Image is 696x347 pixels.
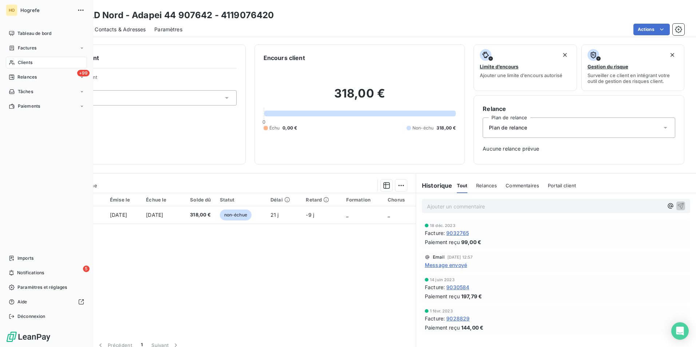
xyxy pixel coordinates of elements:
h2: 318,00 € [264,86,456,108]
span: Relances [476,183,497,188]
span: 9032765 [446,229,469,237]
span: Aucune relance prévue [483,145,675,152]
span: Propriétés Client [59,74,237,84]
span: Message envoyé [425,261,467,269]
span: 99,00 € [461,238,481,246]
span: Contacts & Adresses [95,26,146,33]
span: +99 [77,70,90,76]
span: _ [388,212,390,218]
span: 318,00 € [436,125,456,131]
span: Email [433,255,444,259]
span: Paiement reçu [425,238,460,246]
button: Actions [633,24,670,35]
span: Surveiller ce client en intégrant votre outil de gestion des risques client. [588,72,678,84]
span: -9 j [306,212,314,218]
span: Notifications [17,270,44,276]
span: Non-échu [412,125,434,131]
span: Gestion du risque [588,64,628,69]
span: 21 j [270,212,279,218]
span: Relances [17,74,37,80]
span: Facture : [425,283,445,291]
h3: SESSAD Nord - Adapei 44 907642 - 4119076420 [64,9,274,22]
span: Commentaires [506,183,539,188]
span: [DATE] [146,212,163,218]
span: Aide [17,299,27,305]
span: 1 févr. 2023 [430,309,453,313]
button: Gestion du risqueSurveiller ce client en intégrant votre outil de gestion des risques client. [581,44,684,91]
span: Paiement reçu [425,324,460,331]
h6: Encours client [264,53,305,62]
span: Ajouter une limite d’encours autorisé [480,72,562,78]
span: 318,00 € [183,211,211,219]
div: Émise le [110,197,137,203]
span: [DATE] 12:57 [447,255,473,259]
span: 197,79 € [461,292,482,300]
button: Limite d’encoursAjouter une limite d’encours autorisé [474,44,577,91]
span: Imports [17,255,33,262]
span: Hogrefe [20,7,73,13]
span: 144,00 € [461,324,483,331]
span: Limite d’encours [480,64,518,69]
div: Chorus [388,197,411,203]
div: Open Intercom Messenger [671,322,689,340]
div: Délai [270,197,297,203]
span: 0,00 € [282,125,297,131]
span: Tableau de bord [17,30,51,37]
span: Paiement reçu [425,292,460,300]
span: Tâches [18,88,33,95]
span: non-échue [220,210,252,220]
div: Solde dû [183,197,211,203]
span: Facture : [425,229,445,237]
span: Portail client [548,183,576,188]
span: 18 déc. 2023 [430,223,455,228]
h6: Historique [416,181,452,190]
span: 14 juin 2023 [430,278,455,282]
div: Échue le [146,197,174,203]
span: Paiements [18,103,40,109]
span: Tout [457,183,468,188]
span: Plan de relance [489,124,527,131]
div: HO [6,4,17,16]
span: Échu [269,125,280,131]
img: Logo LeanPay [6,331,51,343]
div: Statut [220,197,262,203]
span: 0 [262,119,265,125]
span: Factures [18,45,36,51]
span: Déconnexion [17,313,46,320]
span: _ [346,212,348,218]
a: Aide [6,296,87,308]
span: Facture : [425,315,445,322]
span: Paramètres [154,26,182,33]
span: 9028829 [446,315,470,322]
span: Paramètres et réglages [17,284,67,291]
span: 5 [83,266,90,272]
div: Retard [306,197,337,203]
h6: Informations client [44,53,237,62]
span: [DATE] [110,212,127,218]
h6: Relance [483,104,675,113]
div: Formation [346,197,379,203]
span: 9030584 [446,283,469,291]
span: Clients [18,59,32,66]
